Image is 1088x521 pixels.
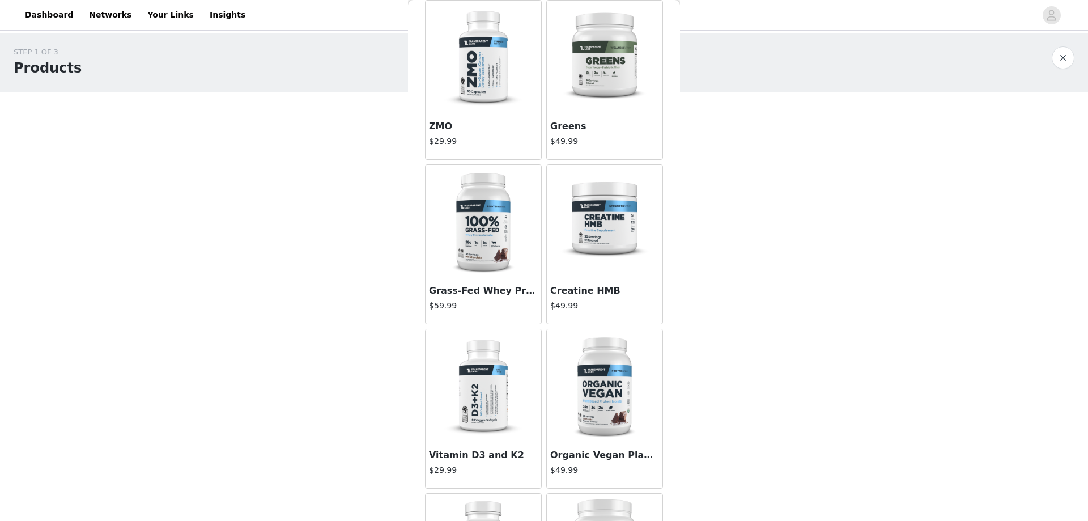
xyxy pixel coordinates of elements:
[427,1,540,114] img: ZMO
[550,448,659,462] h3: Organic Vegan Plant-Based Protein Isolate
[550,464,659,476] h4: $49.99
[550,300,659,312] h4: $49.99
[550,284,659,298] h3: Creatine HMB
[427,165,540,278] img: Grass-Fed Whey Protein Isolate
[14,46,82,58] div: STEP 1 OF 3
[548,165,661,278] img: Creatine HMB
[14,58,82,78] h1: Products
[550,135,659,147] h4: $49.99
[429,300,538,312] h4: $59.99
[429,120,538,133] h3: ZMO
[429,284,538,298] h3: Grass-Fed Whey Protein Isolate
[429,448,538,462] h3: Vitamin D3 and K2
[548,1,661,114] img: Greens
[141,2,201,28] a: Your Links
[429,135,538,147] h4: $29.99
[203,2,252,28] a: Insights
[429,464,538,476] h4: $29.99
[427,329,540,443] img: Vitamin D3 and K2
[548,329,661,443] img: Organic Vegan Plant-Based Protein Isolate
[550,120,659,133] h3: Greens
[82,2,138,28] a: Networks
[1046,6,1057,24] div: avatar
[18,2,80,28] a: Dashboard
